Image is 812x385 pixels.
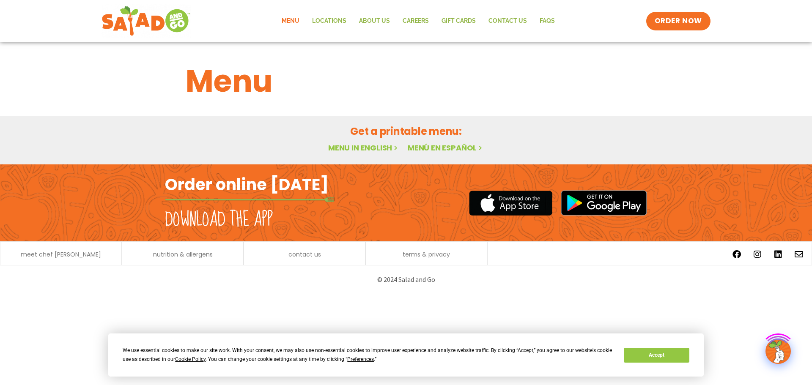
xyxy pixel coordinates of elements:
h2: Download the app [165,208,273,232]
h2: Get a printable menu: [186,124,626,139]
a: GIFT CARDS [435,11,482,31]
button: Accept [624,348,689,363]
a: About Us [353,11,396,31]
p: © 2024 Salad and Go [169,274,643,285]
a: contact us [288,251,321,257]
a: terms & privacy [403,251,450,257]
span: Cookie Policy [175,356,206,362]
div: We use essential cookies to make our site work. With your consent, we may also use non-essential ... [123,346,614,364]
a: Menu [275,11,306,31]
a: ORDER NOW [646,12,710,30]
a: Careers [396,11,435,31]
img: new-SAG-logo-768×292 [101,4,191,38]
h1: Menu [186,58,626,104]
h2: Order online [DATE] [165,174,329,195]
span: Preferences [347,356,374,362]
div: Cookie Consent Prompt [108,333,704,377]
a: nutrition & allergens [153,251,213,257]
a: Locations [306,11,353,31]
img: fork [165,197,334,202]
nav: Menu [275,11,561,31]
a: Menú en español [408,142,484,153]
img: google_play [561,190,647,216]
span: ORDER NOW [655,16,702,26]
a: meet chef [PERSON_NAME] [21,251,101,257]
img: appstore [469,189,552,217]
a: Contact Us [482,11,533,31]
a: FAQs [533,11,561,31]
a: Menu in English [328,142,399,153]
